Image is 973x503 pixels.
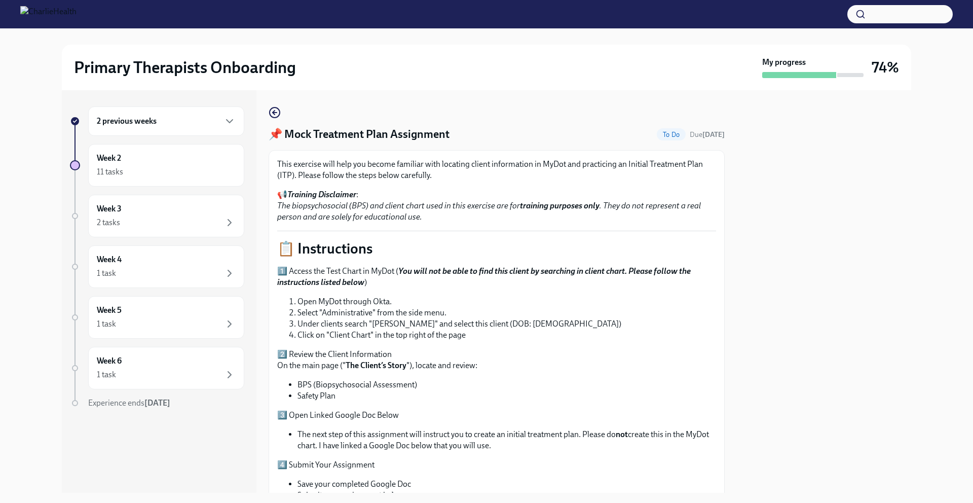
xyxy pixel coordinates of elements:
[97,116,157,127] h6: 2 previous weeks
[297,296,716,307] li: Open MyDot through Okta.
[97,355,122,367] h6: Week 6
[657,131,686,138] span: To Do
[520,201,600,210] strong: training purposes only
[97,153,121,164] h6: Week 2
[872,58,899,77] h3: 74%
[297,390,716,402] li: Safety Plan
[277,266,716,288] p: 1️⃣ Access the Test Chart in MyDot ( )
[277,201,701,222] em: The biopsychosocial (BPS) and client chart used in this exercise are for . They do not represent ...
[88,106,244,136] div: 2 previous weeks
[297,490,716,501] li: Submit your assignment below
[97,318,116,330] div: 1 task
[287,190,356,199] strong: Training Disclaimer
[97,217,120,228] div: 2 tasks
[97,305,122,316] h6: Week 5
[297,330,716,341] li: Click on "Client Chart" in the top right of the page
[690,130,725,139] span: Due
[97,254,122,265] h6: Week 4
[70,347,244,389] a: Week 61 task
[277,189,716,223] p: 📢 :
[74,57,296,78] h2: Primary Therapists Onboarding
[97,203,122,214] h6: Week 3
[97,166,123,177] div: 11 tasks
[20,6,77,22] img: CharlieHealth
[277,266,691,287] strong: You will not be able to find this client by searching in client chart. Please follow the instruct...
[277,159,716,181] p: This exercise will help you become familiar with locating client information in MyDot and practic...
[690,130,725,139] span: August 15th, 2025 09:00
[277,239,716,258] p: 📋 Instructions
[297,318,716,330] li: Under clients search "[PERSON_NAME]" and select this client (DOB: [DEMOGRAPHIC_DATA])
[297,307,716,318] li: Select "Administrative" from the side menu.
[70,195,244,237] a: Week 32 tasks
[762,57,806,68] strong: My progress
[269,127,450,142] h4: 📌 Mock Treatment Plan Assignment
[702,130,725,139] strong: [DATE]
[70,144,244,187] a: Week 211 tasks
[97,268,116,279] div: 1 task
[88,398,170,408] span: Experience ends
[297,429,716,451] li: The next step of this assignment will instruct you to create an initial treatment plan. Please do...
[346,361,406,370] strong: The Client’s Story
[70,245,244,288] a: Week 41 task
[297,379,716,390] li: BPS (Biopsychosocial Assessment)
[97,369,116,380] div: 1 task
[297,479,716,490] li: Save your completed Google Doc
[277,459,716,471] p: 4️⃣ Submit Your Assignment
[616,429,628,439] strong: not
[277,410,716,421] p: 3️⃣ Open Linked Google Doc Below
[70,296,244,339] a: Week 51 task
[277,349,716,371] p: 2️⃣ Review the Client Information On the main page (" "), locate and review:
[144,398,170,408] strong: [DATE]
